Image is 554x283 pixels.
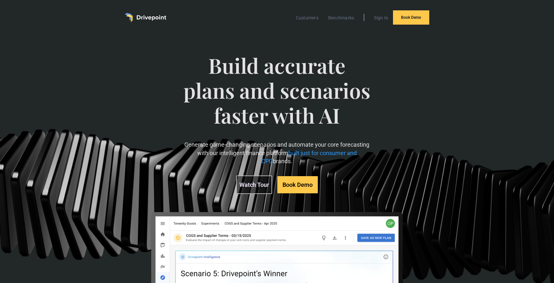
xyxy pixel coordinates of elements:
[261,150,357,164] span: built just for consumer and CPG
[325,14,358,22] a: Benchmarks
[393,10,429,25] a: Book Demo
[182,141,372,165] p: Generate game-changing scenarios and automate your core forecasting with our intelligent finance ...
[182,53,372,141] span: Build accurate plans and scenarios faster with AI
[293,14,322,22] a: Customers
[277,176,318,193] a: Book Demo
[371,14,391,22] a: Sign In
[236,175,272,194] a: Watch Tour
[125,13,166,22] a: home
